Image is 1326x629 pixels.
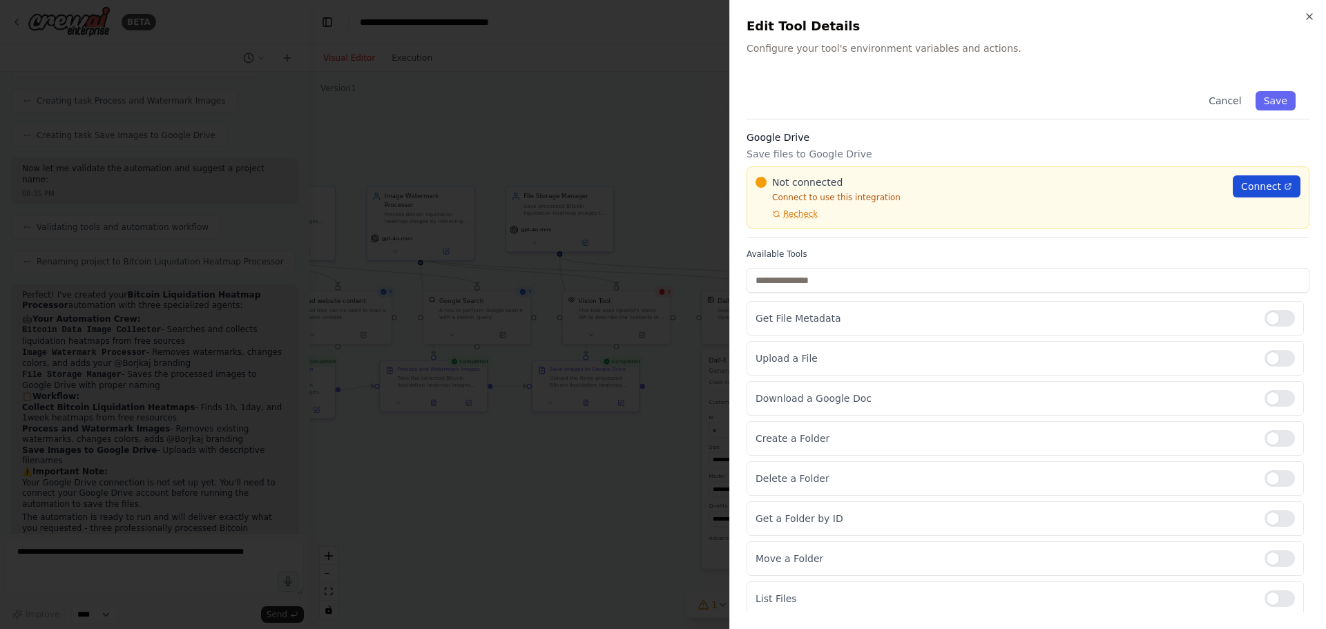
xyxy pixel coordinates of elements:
[772,175,843,189] span: Not connected
[747,17,1309,36] h2: Edit Tool Details
[756,472,1253,485] p: Delete a Folder
[756,391,1253,405] p: Download a Google Doc
[1233,175,1300,197] a: Connect
[756,311,1253,325] p: Get File Metadata
[1256,91,1296,110] button: Save
[783,209,818,220] span: Recheck
[747,130,1309,144] h3: Google Drive
[747,147,1309,161] p: Save files to Google Drive
[756,432,1253,445] p: Create a Folder
[756,192,1224,203] p: Connect to use this integration
[756,552,1253,565] p: Move a Folder
[756,592,1253,606] p: List Files
[756,512,1253,525] p: Get a Folder by ID
[747,41,1309,55] p: Configure your tool's environment variables and actions.
[1200,91,1249,110] button: Cancel
[756,209,818,220] button: Recheck
[756,351,1253,365] p: Upload a File
[1241,180,1281,193] span: Connect
[747,249,1309,260] label: Available Tools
